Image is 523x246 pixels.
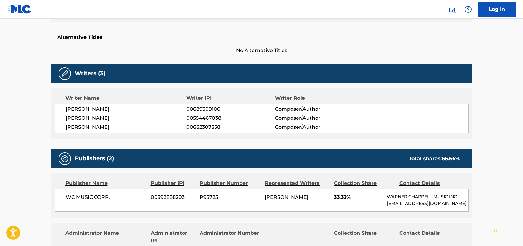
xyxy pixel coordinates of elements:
[492,216,523,246] iframe: Chat Widget
[200,194,260,201] span: P93725
[399,229,460,244] div: Contact Details
[275,94,356,102] div: Writer Role
[265,180,329,187] div: Represented Writers
[186,105,275,113] span: 00689309100
[151,229,195,244] div: Administrator IPI
[75,155,114,162] h5: Publishers (2)
[387,194,468,200] p: WARNER CHAPPELL MUSIC INC
[387,200,468,207] p: [EMAIL_ADDRESS][DOMAIN_NAME]
[265,194,308,200] span: [PERSON_NAME]
[57,34,466,41] h5: Alternative Titles
[66,114,187,122] span: [PERSON_NAME]
[61,155,69,162] img: Publishers
[151,194,195,201] span: 00392888203
[334,180,394,187] div: Collection Share
[65,180,146,187] div: Publisher Name
[61,70,69,77] img: Writers
[399,180,460,187] div: Contact Details
[200,180,260,187] div: Publisher Number
[200,229,260,244] div: Administrator Number
[151,180,195,187] div: Publisher IPI
[186,114,275,122] span: 00554467038
[65,94,187,102] div: Writer Name
[442,156,460,162] span: 66.66 %
[66,105,187,113] span: [PERSON_NAME]
[334,229,394,244] div: Collection Share
[275,114,356,122] span: Composer/Author
[51,47,472,54] span: No Alternative Titles
[275,123,356,131] span: Composer/Author
[66,123,187,131] span: [PERSON_NAME]
[464,6,472,13] img: help
[478,2,516,17] a: Log In
[446,3,458,16] a: Public Search
[448,6,456,13] img: search
[186,94,275,102] div: Writer IPI
[75,70,105,77] h5: Writers (3)
[65,229,146,244] div: Administrator Name
[409,155,460,162] div: Total shares:
[7,5,31,14] img: MLC Logo
[462,3,474,16] div: Help
[334,194,382,201] span: 33.33%
[275,105,356,113] span: Composer/Author
[494,222,497,241] div: Drag
[186,123,275,131] span: 00662307358
[66,194,146,201] span: WC MUSIC CORP.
